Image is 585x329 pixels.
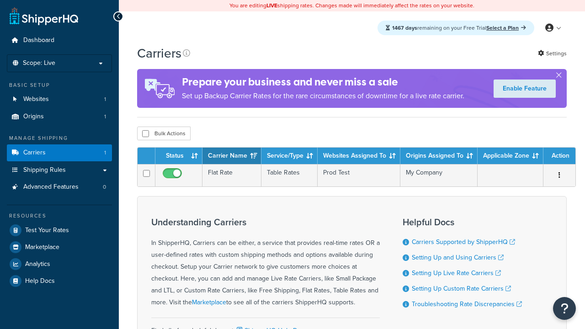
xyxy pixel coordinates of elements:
span: 1 [104,113,106,121]
h3: Understanding Carriers [151,217,380,227]
th: Applicable Zone: activate to sort column ascending [478,148,543,164]
a: Setting Up Live Rate Carriers [412,268,501,278]
p: Set up Backup Carrier Rates for the rare circumstances of downtime for a live rate carrier. [182,90,464,102]
span: Help Docs [25,277,55,285]
span: Shipping Rules [23,166,66,174]
li: Carriers [7,144,112,161]
a: ShipperHQ Home [10,7,78,25]
td: Table Rates [261,164,318,186]
a: Carriers 1 [7,144,112,161]
a: Select a Plan [486,24,526,32]
span: Websites [23,96,49,103]
a: Setting Up and Using Carriers [412,253,504,262]
div: Resources [7,212,112,220]
span: 1 [104,96,106,103]
img: ad-rules-rateshop-fe6ec290ccb7230408bd80ed9643f0289d75e0ffd9eb532fc0e269fcd187b520.png [137,69,182,108]
th: Service/Type: activate to sort column ascending [261,148,318,164]
td: Prod Test [318,164,400,186]
span: 1 [104,149,106,157]
li: Websites [7,91,112,108]
a: Analytics [7,256,112,272]
span: Origins [23,113,44,121]
h3: Helpful Docs [403,217,522,227]
li: Origins [7,108,112,125]
th: Carrier Name: activate to sort column ascending [202,148,261,164]
strong: 1467 days [392,24,417,32]
button: Open Resource Center [553,297,576,320]
span: Dashboard [23,37,54,44]
div: Manage Shipping [7,134,112,142]
button: Bulk Actions [137,127,191,140]
a: Dashboard [7,32,112,49]
th: Websites Assigned To: activate to sort column ascending [318,148,400,164]
div: In ShipperHQ, Carriers can be either, a service that provides real-time rates OR a user-defined r... [151,217,380,308]
th: Origins Assigned To: activate to sort column ascending [400,148,478,164]
a: Test Your Rates [7,222,112,239]
td: My Company [400,164,478,186]
a: Setting Up Custom Rate Carriers [412,284,511,293]
a: Origins 1 [7,108,112,125]
a: Settings [538,47,567,60]
a: Shipping Rules [7,162,112,179]
td: Flat Rate [202,164,261,186]
th: Action [543,148,575,164]
li: Advanced Features [7,179,112,196]
b: LIVE [266,1,277,10]
h4: Prepare your business and never miss a sale [182,74,464,90]
div: Basic Setup [7,81,112,89]
span: Marketplace [25,244,59,251]
div: remaining on your Free Trial [378,21,534,35]
a: Websites 1 [7,91,112,108]
h1: Carriers [137,44,181,62]
th: Status: activate to sort column ascending [155,148,202,164]
span: 0 [103,183,106,191]
a: Marketplace [192,297,226,307]
a: Enable Feature [494,80,556,98]
a: Advanced Features 0 [7,179,112,196]
span: Analytics [25,260,50,268]
a: Carriers Supported by ShipperHQ [412,237,515,247]
span: Advanced Features [23,183,79,191]
span: Carriers [23,149,46,157]
a: Marketplace [7,239,112,255]
a: Troubleshooting Rate Discrepancies [412,299,522,309]
span: Test Your Rates [25,227,69,234]
a: Help Docs [7,273,112,289]
span: Scope: Live [23,59,55,67]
